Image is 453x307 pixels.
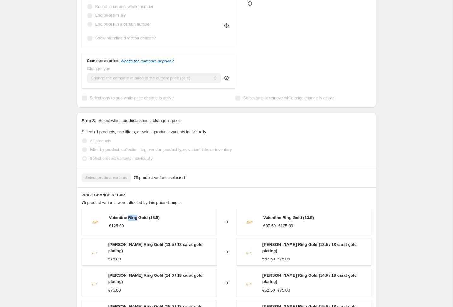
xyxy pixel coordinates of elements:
img: Mimiettoi-Madeline-scaled_80x.jpg [239,242,257,261]
p: Select which products should change in price [98,118,180,124]
h6: PRICE CHANGE RECAP [82,193,371,198]
div: €125.00 [109,223,124,229]
div: €52.50 [262,287,275,293]
img: Mimiettoi-Madeline-scaled_80x.jpg [85,242,103,261]
div: help [223,75,230,81]
span: Select tags to remove while price change is active [243,96,334,100]
img: Mimiettoi-Madeline-scaled_80x.jpg [85,274,103,293]
span: Show rounding direction options? [95,36,156,40]
img: Mimiettoi-Valentine_80x.jpg [85,212,104,231]
span: [PERSON_NAME] Ring Gold (13.5 / 18 carat gold plating) [262,242,357,253]
strike: €75.00 [278,287,290,293]
span: Select product variants individually [90,156,153,161]
span: [PERSON_NAME] Ring Gold (14.0 / 18 carat gold plating) [262,273,357,284]
span: 75 product variants selected [133,175,185,181]
button: What's the compare at price? [121,59,174,63]
span: Select all products, use filters, or select products variants individually [82,130,206,134]
span: Valentine Ring Gold (13.5) [109,215,160,220]
span: [PERSON_NAME] Ring Gold (13.5 / 18 carat gold plating) [108,242,203,253]
div: €52.50 [262,256,275,262]
span: Valentine Ring Gold (13.5) [263,215,314,220]
img: Mimiettoi-Valentine_80x.jpg [239,212,258,231]
span: Round to nearest whole number [95,4,154,9]
img: Mimiettoi-Madeline-scaled_80x.jpg [239,274,257,293]
span: Select tags to add while price change is active [90,96,174,100]
span: 75 product variants were affected by this price change: [82,200,181,205]
div: €75.00 [108,287,121,293]
span: End prices in a certain number [95,22,151,26]
span: End prices in .99 [95,13,126,18]
h3: Compare at price [87,58,118,63]
span: Change type [87,66,110,71]
h2: Step 3. [82,118,96,124]
strike: €75.00 [278,256,290,262]
span: All products [90,138,111,143]
div: €87.50 [263,223,276,229]
div: €75.00 [108,256,121,262]
span: Filter by product, collection, tag, vendor, product type, variant title, or inventory [90,147,232,152]
strike: €125.00 [278,223,293,229]
span: [PERSON_NAME] Ring Gold (14.0 / 18 carat gold plating) [108,273,203,284]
